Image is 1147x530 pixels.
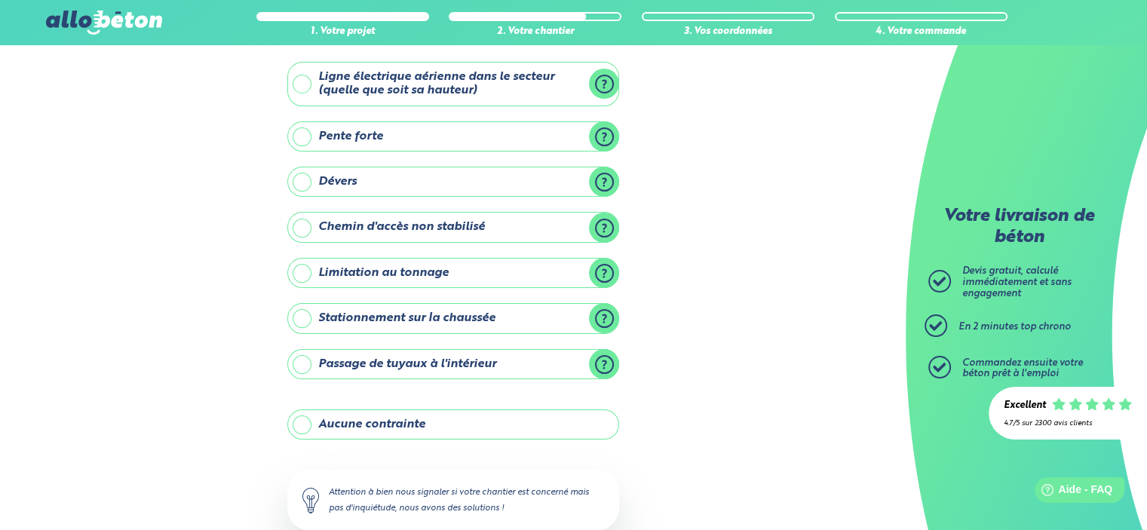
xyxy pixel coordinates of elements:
label: Limitation au tonnage [287,258,619,288]
div: 3. Vos coordonnées [642,26,814,38]
div: 2. Votre chantier [449,26,621,38]
div: 4.7/5 sur 2300 avis clients [1004,419,1132,427]
label: Passage de tuyaux à l'intérieur [287,349,619,379]
div: Excellent [1004,400,1046,412]
div: 4. Votre commande [835,26,1007,38]
p: Votre livraison de béton [932,207,1106,248]
div: Attention à bien nous signaler si votre chantier est concerné mais pas d'inquiétude, nous avons d... [287,470,619,530]
label: Dévers [287,167,619,197]
div: 1. Votre projet [256,26,429,38]
label: Chemin d'accès non stabilisé [287,212,619,242]
span: En 2 minutes top chrono [958,322,1071,332]
span: Devis gratuit, calculé immédiatement et sans engagement [962,266,1072,298]
label: Aucune contrainte [287,409,619,440]
iframe: Help widget launcher [1013,471,1130,513]
label: Pente forte [287,121,619,152]
img: allobéton [46,11,162,35]
label: Stationnement sur la chaussée [287,303,619,333]
span: Commandez ensuite votre béton prêt à l'emploi [962,358,1083,379]
label: Ligne électrique aérienne dans le secteur (quelle que soit sa hauteur) [287,62,619,106]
